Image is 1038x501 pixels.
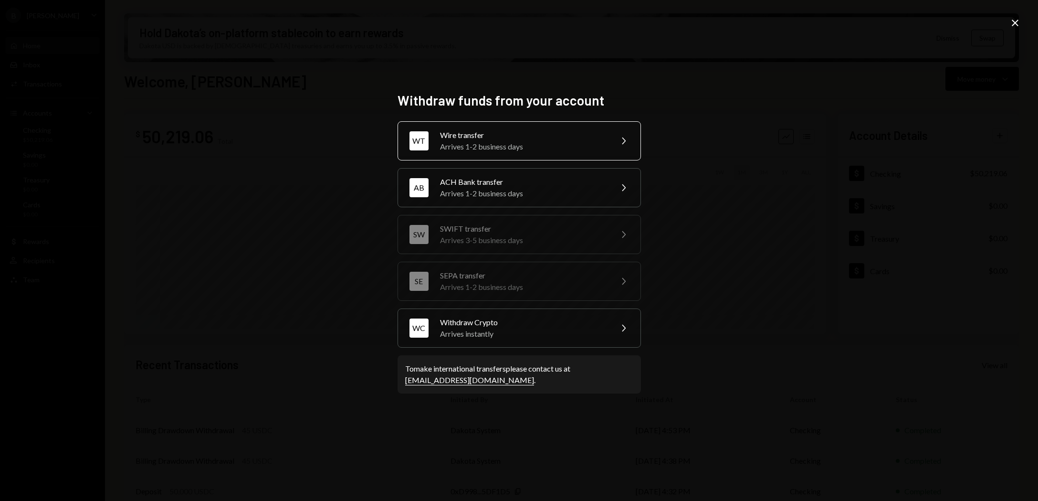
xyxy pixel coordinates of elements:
[440,223,606,235] div: SWIFT transfer
[440,281,606,293] div: Arrives 1-2 business days
[440,235,606,246] div: Arrives 3-5 business days
[398,168,641,207] button: ABACH Bank transferArrives 1-2 business days
[398,309,641,348] button: WCWithdraw CryptoArrives instantly
[405,375,534,385] a: [EMAIL_ADDRESS][DOMAIN_NAME]
[440,188,606,199] div: Arrives 1-2 business days
[440,141,606,152] div: Arrives 1-2 business days
[398,91,641,110] h2: Withdraw funds from your account
[440,328,606,340] div: Arrives instantly
[440,129,606,141] div: Wire transfer
[409,178,429,197] div: AB
[440,176,606,188] div: ACH Bank transfer
[398,121,641,160] button: WTWire transferArrives 1-2 business days
[440,270,606,281] div: SEPA transfer
[409,225,429,244] div: SW
[409,319,429,338] div: WC
[409,131,429,150] div: WT
[405,363,633,386] div: To make international transfers please contact us at .
[398,215,641,254] button: SWSWIFT transferArrives 3-5 business days
[440,317,606,328] div: Withdraw Crypto
[398,262,641,301] button: SESEPA transferArrives 1-2 business days
[409,272,429,291] div: SE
